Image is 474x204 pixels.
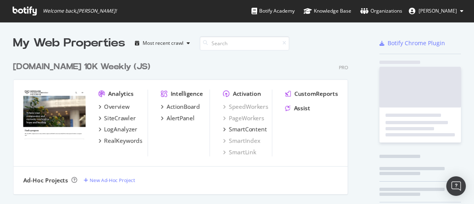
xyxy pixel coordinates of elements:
div: SiteCrawler [104,114,136,122]
a: AlertPanel [161,114,195,122]
a: SmartLink [223,148,256,156]
a: CustomReports [285,90,338,98]
a: ActionBoard [161,103,200,111]
input: Search [200,36,289,50]
img: college.mayo.edu [23,90,86,139]
div: New Ad-Hoc Project [90,177,135,184]
div: Most recent crawl [143,41,183,46]
div: [DOMAIN_NAME] 10K Weekly (JS) [13,61,150,73]
div: Assist [294,104,310,112]
button: [PERSON_NAME] [402,4,470,18]
div: Knowledge Base [304,7,351,15]
a: SmartContent [223,125,267,134]
span: Welcome back, [PERSON_NAME] ! [43,8,117,14]
a: New Ad-Hoc Project [84,177,135,184]
div: CustomReports [294,90,338,98]
div: Overview [104,103,130,111]
div: Botify Chrome Plugin [388,39,445,47]
button: Most recent crawl [132,37,193,50]
a: Overview [99,103,130,111]
span: Milosz Pekala [419,7,457,14]
div: AlertPanel [167,114,195,122]
div: Intelligence [171,90,203,98]
a: [DOMAIN_NAME] 10K Weekly (JS) [13,61,154,73]
div: Open Intercom Messenger [446,176,466,196]
a: SmartIndex [223,137,260,145]
a: RealKeywords [99,137,143,145]
div: LogAnalyzer [104,125,137,134]
div: My Web Properties [13,35,125,51]
div: Analytics [108,90,134,98]
div: Pro [339,64,348,71]
a: SiteCrawler [99,114,136,122]
div: Organizations [360,7,402,15]
a: SpeedWorkers [223,103,268,111]
div: Botify Academy [251,7,295,15]
div: ActionBoard [167,103,200,111]
div: SmartContent [229,125,267,134]
div: Ad-Hoc Projects [23,176,68,184]
a: PageWorkers [223,114,264,122]
div: Activation [233,90,261,98]
a: Botify Chrome Plugin [379,39,445,47]
a: Assist [285,104,310,112]
a: LogAnalyzer [99,125,137,134]
div: RealKeywords [104,137,143,145]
